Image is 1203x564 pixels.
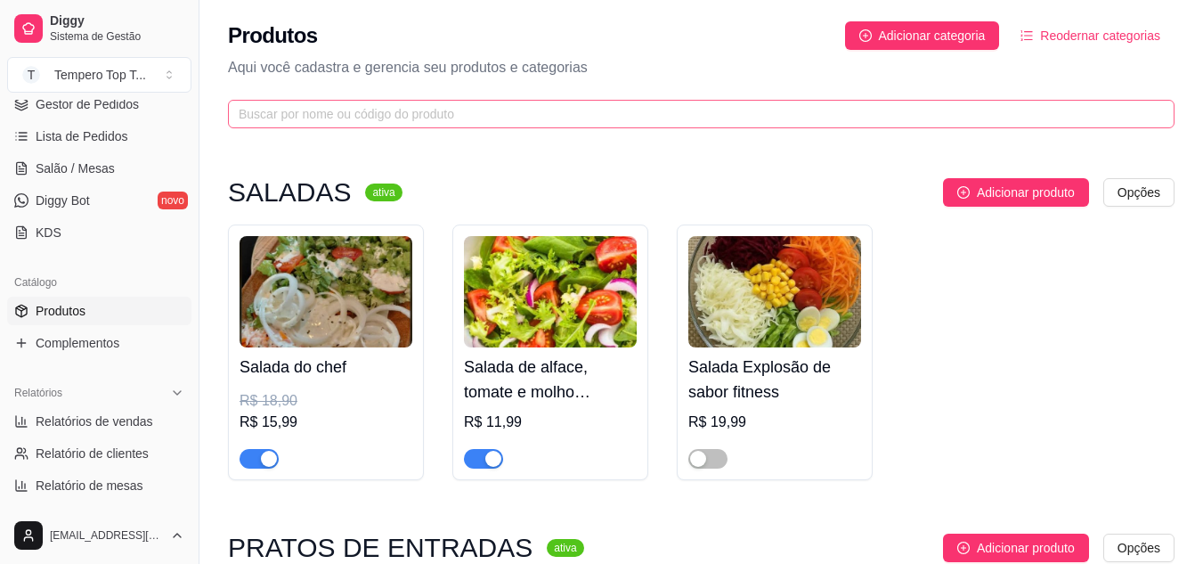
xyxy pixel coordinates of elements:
p: Aqui você cadastra e gerencia seu produtos e categorias [228,57,1175,78]
a: Diggy Botnovo [7,186,191,215]
h4: Salada Explosão de sabor fitness [688,355,861,405]
span: KDS [36,224,61,241]
span: Opções [1118,538,1160,558]
sup: ativa [365,184,402,201]
a: Salão / Mesas [7,154,191,183]
span: Complementos [36,334,119,352]
h3: PRATOS DE ENTRADAS [228,537,532,559]
button: Select a team [7,57,191,93]
a: Gestor de Pedidos [7,90,191,119]
span: Gestor de Pedidos [36,95,139,113]
span: Relatório de mesas [36,477,143,495]
span: Relatório de clientes [36,445,149,462]
div: Catálogo [7,268,191,297]
div: R$ 15,99 [240,412,412,433]
span: Adicionar produto [977,183,1075,202]
span: Salão / Mesas [36,159,115,177]
span: Reodernar categorias [1040,26,1160,45]
button: Opções [1103,178,1175,207]
span: plus-circle [957,542,970,554]
a: KDS [7,218,191,247]
div: R$ 19,99 [688,412,861,433]
span: ordered-list [1020,29,1033,42]
img: product-image [240,236,412,347]
img: product-image [464,236,637,347]
input: Buscar por nome ou código do produto [239,104,1150,124]
a: Relatório de mesas [7,471,191,500]
a: Relatório de clientes [7,439,191,468]
a: Relatório de fidelidadenovo [7,503,191,532]
span: Produtos [36,302,85,320]
span: Relatórios [14,386,62,400]
span: plus-circle [957,186,970,199]
button: Reodernar categorias [1006,21,1175,50]
div: Tempero Top T ... [54,66,146,84]
button: [EMAIL_ADDRESS][DOMAIN_NAME] [7,514,191,557]
span: Diggy Bot [36,192,90,209]
span: [EMAIL_ADDRESS][DOMAIN_NAME] [50,528,163,543]
button: Adicionar produto [943,178,1089,207]
span: Diggy [50,13,184,29]
a: Relatórios de vendas [7,407,191,436]
button: Adicionar categoria [845,21,1000,50]
span: Adicionar categoria [879,26,986,45]
span: Opções [1118,183,1160,202]
span: Lista de Pedidos [36,127,128,145]
span: Relatórios de vendas [36,413,153,430]
a: Lista de Pedidos [7,122,191,151]
h4: Salada de alface, tomate e molho especial [464,355,637,405]
sup: ativa [547,539,583,557]
h2: Produtos [228,21,318,50]
h4: Salada do chef [240,355,412,380]
a: Complementos [7,329,191,357]
span: Sistema de Gestão [50,29,184,44]
h3: SALADAS [228,182,351,203]
button: Adicionar produto [943,534,1089,562]
div: R$ 18,90 [240,390,412,412]
button: Opções [1103,534,1175,562]
span: plus-circle [859,29,872,42]
a: DiggySistema de Gestão [7,7,191,50]
img: product-image [688,236,861,347]
span: Adicionar produto [977,538,1075,558]
div: R$ 11,99 [464,412,637,433]
a: Produtos [7,297,191,325]
span: T [22,66,40,84]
